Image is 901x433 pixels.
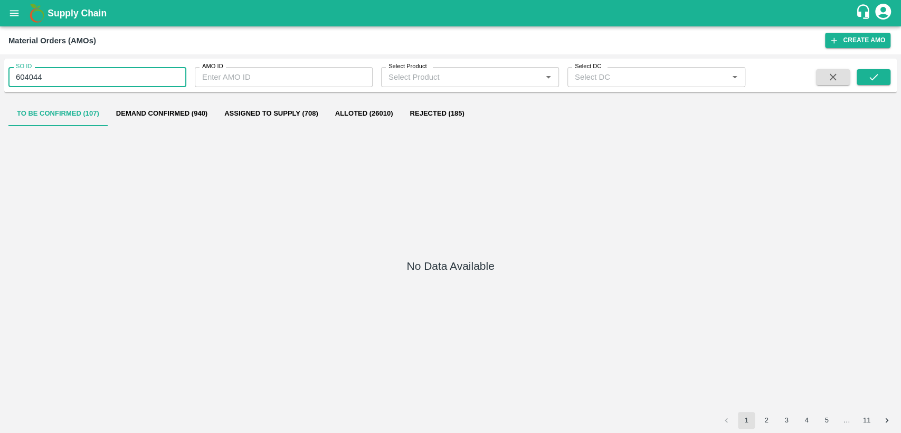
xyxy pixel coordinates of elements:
button: Go to page 5 [818,412,835,429]
button: Go to next page [878,412,895,429]
button: Go to page 11 [858,412,875,429]
button: page 1 [738,412,755,429]
input: Select Product [384,70,538,84]
b: Supply Chain [48,8,107,18]
label: Select DC [575,62,601,71]
button: Go to page 4 [798,412,815,429]
button: Rejected (185) [401,101,472,126]
nav: pagination navigation [716,412,897,429]
label: SO ID [16,62,32,71]
a: Supply Chain [48,6,855,21]
label: AMO ID [202,62,223,71]
img: logo [26,3,48,24]
div: … [838,416,855,426]
button: Alloted (26010) [327,101,402,126]
input: Enter SO ID [8,67,186,87]
button: Create AMO [825,33,890,48]
button: Open [542,70,555,84]
button: To Be Confirmed (107) [8,101,108,126]
input: Select DC [571,70,711,84]
button: open drawer [2,1,26,25]
div: Material Orders (AMOs) [8,34,96,48]
input: Enter AMO ID [195,67,373,87]
button: Open [728,70,742,84]
button: Assigned to Supply (708) [216,101,327,126]
div: account of current user [874,2,893,24]
button: Go to page 2 [758,412,775,429]
label: Select Product [388,62,426,71]
button: Go to page 3 [778,412,795,429]
div: customer-support [855,4,874,23]
h5: No Data Available [406,259,494,274]
button: Demand Confirmed (940) [108,101,216,126]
